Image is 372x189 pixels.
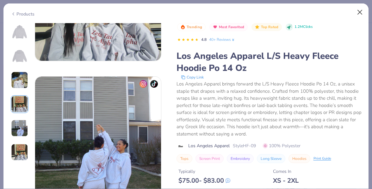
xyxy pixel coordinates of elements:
[209,23,248,31] button: Badge Button
[313,156,331,161] div: Print Guide
[150,80,158,88] img: tiktok-icon.png
[273,168,299,175] div: Comes In
[263,142,301,149] span: 100% Polyester
[233,142,256,149] span: Style HF-09
[180,24,185,29] img: Trending sort
[177,154,192,163] button: Tops
[177,50,362,74] div: Los Angeles Apparel L/S Heavy Fleece Hoodie Po 14 Oz
[11,144,28,161] img: User generated content
[177,144,185,149] img: brand logo
[11,72,28,89] img: User generated content
[201,37,207,42] span: 4.8
[11,96,28,113] img: User generated content
[209,37,235,42] a: 40+ Reviews
[178,168,230,175] div: Typically
[195,154,224,163] button: Screen Print
[288,154,310,163] button: Hoodies
[213,24,218,29] img: Most Favorited sort
[188,142,230,149] span: Los Angeles Apparel
[12,24,27,40] img: Front
[179,74,206,80] button: copy to clipboard
[178,177,230,185] div: $ 75.00 - $ 83.00
[177,35,199,45] div: 4.8 Stars
[257,154,285,163] button: Long Sleeve
[294,24,313,30] span: 1.2M Clicks
[219,25,244,29] span: Most Favorited
[187,25,202,29] span: Trending
[11,120,28,137] img: User generated content
[177,23,206,31] button: Badge Button
[177,80,362,137] div: Los Angeles Apparel brings forward the L/S Heavy Fleece Hoodie Po 14 Oz, a unisex staple that dra...
[255,24,260,29] img: Top Rated sort
[251,23,282,31] button: Badge Button
[11,11,34,17] div: Products
[354,6,366,18] button: Close
[261,25,279,29] span: Top Rated
[273,177,299,185] div: XS - 2XL
[227,154,254,163] button: Embroidery
[12,48,27,64] img: Back
[139,80,147,88] img: insta-icon.png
